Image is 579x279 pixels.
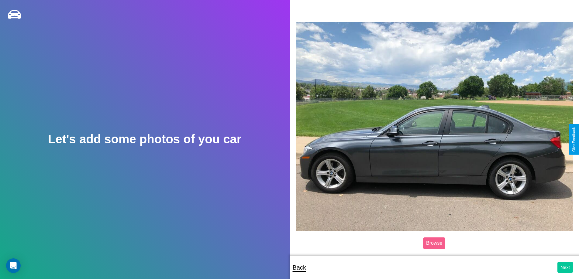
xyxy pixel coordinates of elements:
[423,237,445,249] label: Browse
[6,258,21,273] div: Open Intercom Messenger
[293,262,306,273] p: Back
[572,127,576,152] div: Give Feedback
[296,22,573,231] img: posted
[48,132,241,146] h2: Let's add some photos of you car
[557,262,573,273] button: Next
